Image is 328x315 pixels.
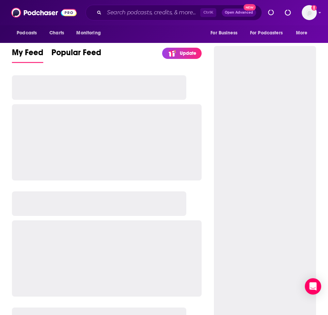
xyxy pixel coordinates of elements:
button: open menu [291,27,316,40]
span: New [244,4,256,11]
span: For Podcasters [250,28,283,38]
p: Update [180,50,196,56]
button: Open AdvancedNew [222,9,256,17]
button: Show profile menu [302,5,317,20]
span: My Feed [12,47,43,62]
span: Open Advanced [225,11,253,14]
span: More [296,28,308,38]
a: Popular Feed [51,47,101,63]
a: My Feed [12,47,43,63]
button: open menu [246,27,293,40]
input: Search podcasts, credits, & more... [104,7,200,18]
span: Monitoring [76,28,100,38]
svg: Add a profile image [311,5,317,11]
span: Charts [49,28,64,38]
span: Ctrl K [200,8,216,17]
div: Search podcasts, credits, & more... [85,5,262,20]
div: Open Intercom Messenger [305,278,321,295]
span: Podcasts [17,28,37,38]
button: open menu [12,27,46,40]
span: For Business [210,28,237,38]
button: open menu [206,27,246,40]
img: User Profile [302,5,317,20]
span: Logged in as jgarciaampr [302,5,317,20]
img: Podchaser - Follow, Share and Rate Podcasts [11,6,77,19]
button: open menu [72,27,109,40]
a: Charts [45,27,68,40]
a: Update [162,48,202,59]
span: Popular Feed [51,47,101,62]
